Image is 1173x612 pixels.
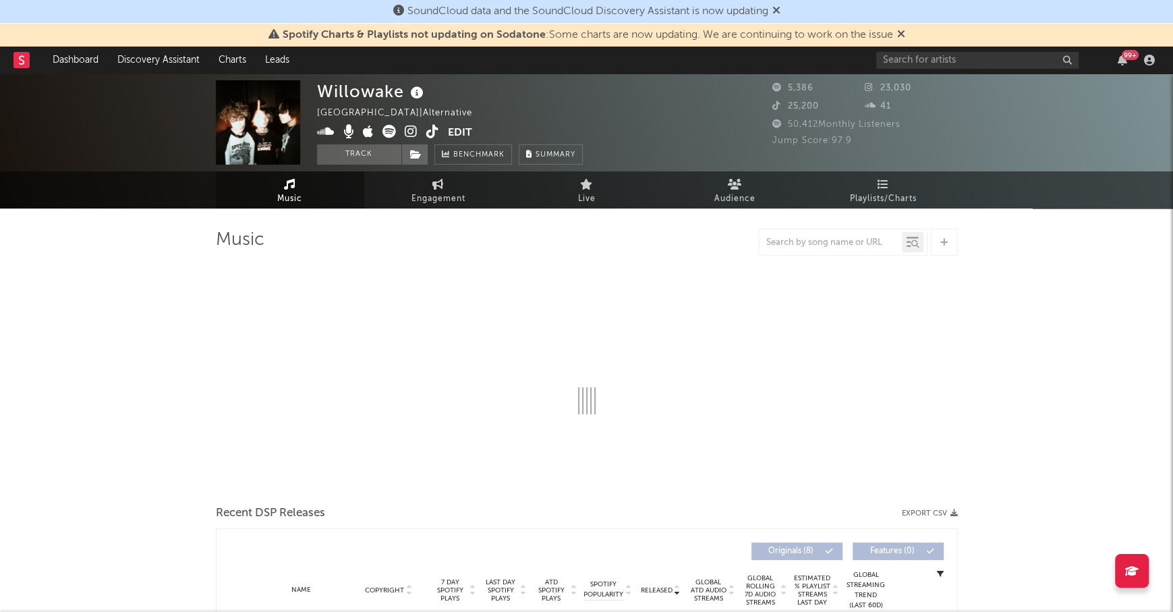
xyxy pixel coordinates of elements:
span: Music [277,191,302,207]
button: Track [317,144,401,165]
a: Live [513,171,661,208]
div: Name [257,585,345,595]
span: Spotify Popularity [583,580,623,600]
span: Copyright [365,586,404,594]
span: 23,030 [865,84,911,92]
span: Jump Score: 97.9 [772,136,852,145]
span: ATD Spotify Plays [534,578,569,603]
span: Audience [714,191,755,207]
div: Global Streaming Trend (Last 60D) [846,570,886,611]
a: Discovery Assistant [108,47,209,74]
span: Benchmark [453,147,505,163]
a: Playlists/Charts [809,171,958,208]
input: Search for artists [876,52,1079,69]
span: Playlists/Charts [850,191,917,207]
span: Engagement [411,191,465,207]
span: Features ( 0 ) [861,547,923,555]
span: Live [578,191,596,207]
span: 7 Day Spotify Plays [432,578,468,603]
span: : Some charts are now updating. We are continuing to work on the issue [283,30,893,40]
span: Last Day Spotify Plays [483,578,519,603]
span: Summary [536,151,575,159]
div: Willowake [317,80,427,103]
button: 99+ [1118,55,1127,65]
button: Features(0) [853,543,944,560]
a: Benchmark [434,144,512,165]
span: 41 [865,102,891,111]
div: [GEOGRAPHIC_DATA] | Alternative [317,105,488,121]
span: Spotify Charts & Playlists not updating on Sodatone [283,30,546,40]
span: Released [641,586,673,594]
span: Originals ( 8 ) [760,547,822,555]
span: Global Rolling 7D Audio Streams [742,574,779,607]
span: 25,200 [772,102,819,111]
button: Edit [448,125,472,142]
span: 50,412 Monthly Listeners [772,120,900,129]
button: Export CSV [902,509,958,518]
button: Summary [519,144,583,165]
span: Recent DSP Releases [216,505,325,522]
span: SoundCloud data and the SoundCloud Discovery Assistant is now updating [407,6,768,17]
span: Dismiss [772,6,780,17]
span: 5,386 [772,84,813,92]
a: Dashboard [43,47,108,74]
span: Global ATD Audio Streams [690,578,727,603]
span: Estimated % Playlist Streams Last Day [794,574,831,607]
button: Originals(8) [751,543,842,560]
a: Music [216,171,364,208]
span: Dismiss [897,30,905,40]
a: Engagement [364,171,513,208]
a: Audience [661,171,809,208]
a: Leads [256,47,299,74]
input: Search by song name or URL [760,238,902,248]
a: Charts [209,47,256,74]
div: 99 + [1122,50,1139,60]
